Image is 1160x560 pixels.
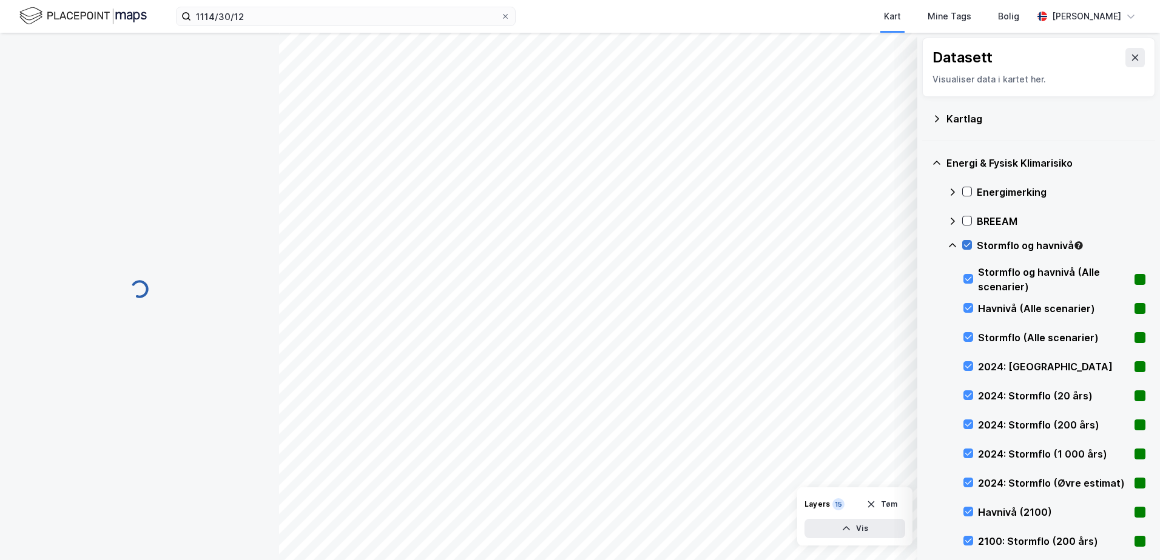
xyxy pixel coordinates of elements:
div: Layers [804,499,830,509]
div: Bolig [998,9,1019,24]
iframe: Chat Widget [1099,502,1160,560]
div: 2024: Stormflo (1 000 års) [978,447,1130,461]
div: Tooltip anchor [1073,240,1084,251]
div: 2024: Stormflo (Øvre estimat) [978,476,1130,490]
img: logo.f888ab2527a4732fd821a326f86c7f29.svg [19,5,147,27]
div: Stormflo og havnivå (Alle scenarier) [978,265,1130,294]
div: [PERSON_NAME] [1052,9,1121,24]
div: 2024: [GEOGRAPHIC_DATA] [978,359,1130,374]
div: Havnivå (2100) [978,505,1130,519]
input: Søk på adresse, matrikkel, gårdeiere, leietakere eller personer [191,7,501,25]
div: Visualiser data i kartet her. [932,72,1145,87]
div: 2100: Stormflo (200 års) [978,534,1130,548]
div: Energimerking [977,185,1145,199]
button: Tøm [858,495,905,514]
div: Datasett [932,48,993,67]
div: BREEAM [977,214,1145,228]
div: 2024: Stormflo (200 års) [978,418,1130,432]
div: 15 [832,498,845,510]
div: Havnivå (Alle scenarier) [978,301,1130,316]
button: Vis [804,519,905,538]
div: Kartlag [946,112,1145,126]
div: Mine Tags [928,9,971,24]
div: Stormflo (Alle scenarier) [978,330,1130,345]
div: Energi & Fysisk Klimarisiko [946,156,1145,170]
div: Kart [884,9,901,24]
div: 2024: Stormflo (20 års) [978,388,1130,403]
div: Stormflo og havnivå [977,238,1145,253]
img: spinner.a6d8c91a73a9ac5275cf975e30b51cfb.svg [130,279,149,299]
